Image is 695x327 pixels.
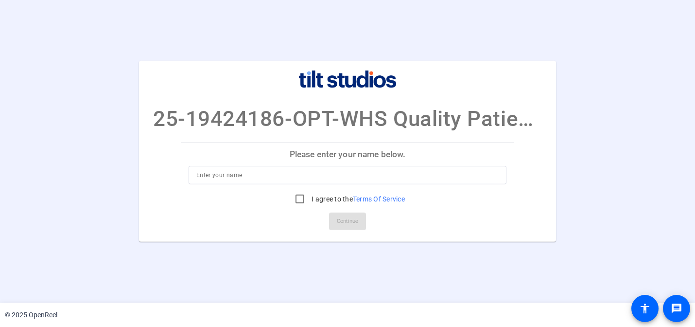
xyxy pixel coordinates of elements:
[639,303,651,314] mat-icon: accessibility
[299,71,396,88] img: company-logo
[181,143,514,166] p: Please enter your name below.
[5,310,57,320] div: © 2025 OpenReel
[310,194,405,204] label: I agree to the
[353,195,405,203] a: Terms Of Service
[671,303,682,314] mat-icon: message
[153,103,542,135] p: 25-19424186-OPT-WHS Quality Patient Safety
[196,169,499,181] input: Enter your name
